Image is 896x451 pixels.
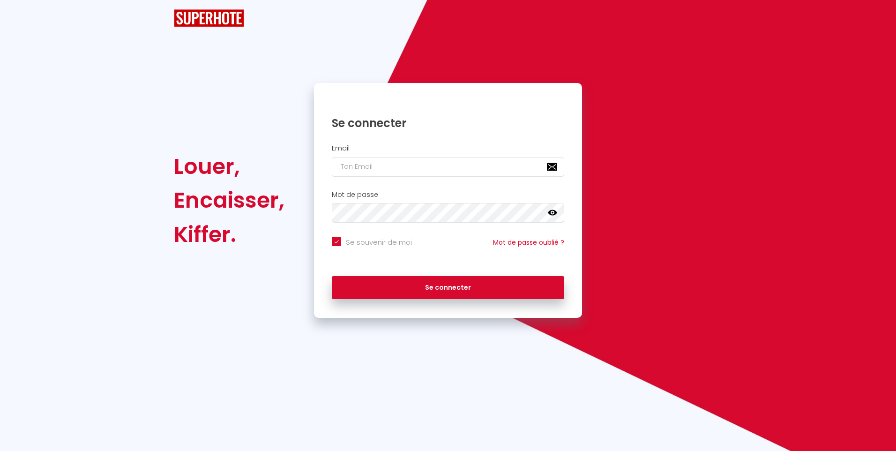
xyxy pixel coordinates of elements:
[174,218,284,251] div: Kiffer.
[174,150,284,183] div: Louer,
[332,157,564,177] input: Ton Email
[174,183,284,217] div: Encaisser,
[332,276,564,300] button: Se connecter
[174,9,244,27] img: SuperHote logo
[332,191,564,199] h2: Mot de passe
[332,144,564,152] h2: Email
[332,116,564,130] h1: Se connecter
[493,238,564,247] a: Mot de passe oublié ?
